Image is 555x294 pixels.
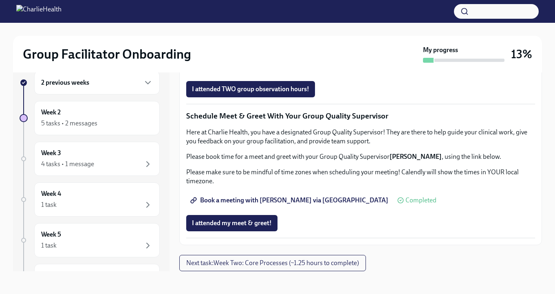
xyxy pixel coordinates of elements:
button: I attended TWO group observation hours! [186,81,315,97]
div: 4 tasks • 1 message [41,160,94,169]
p: Please book time for a meet and greet with your Group Quality Supervisor , using the link below. [186,152,535,161]
p: Schedule Meet & Greet With Your Group Quality Supervisor [186,111,535,121]
a: Book a meeting with [PERSON_NAME] via [GEOGRAPHIC_DATA] [186,192,394,208]
span: Next task : Week Two: Core Processes (~1.25 hours to complete) [186,259,359,267]
strong: My progress [423,46,458,55]
h6: Week 3 [41,149,61,158]
a: Week 25 tasks • 2 messages [20,101,160,135]
h3: 13% [511,47,532,61]
span: Book a meeting with [PERSON_NAME] via [GEOGRAPHIC_DATA] [192,196,388,204]
span: I attended TWO group observation hours! [192,85,309,93]
p: Please make sure to be mindful of time zones when scheduling your meeting! Calendly will show the... [186,168,535,186]
div: 1 task [41,200,57,209]
h2: Group Facilitator Onboarding [23,46,191,62]
a: Week 34 tasks • 1 message [20,142,160,176]
a: Week 41 task [20,182,160,217]
button: Next task:Week Two: Core Processes (~1.25 hours to complete) [179,255,366,271]
div: 5 tasks • 2 messages [41,119,97,128]
h6: Week 6 [41,271,61,280]
h6: 2 previous weeks [41,78,89,87]
span: Completed [405,197,436,204]
h6: Week 4 [41,189,61,198]
h6: Week 2 [41,108,61,117]
div: 2 previous weeks [34,71,160,94]
button: I attended my meet & greet! [186,215,277,231]
h6: Week 5 [41,230,61,239]
img: CharlieHealth [16,5,62,18]
a: Week 51 task [20,223,160,257]
p: Here at Charlie Health, you have a designated Group Quality Supervisor! They are there to help gu... [186,128,535,146]
div: 1 task [41,241,57,250]
strong: [PERSON_NAME] [390,153,442,160]
span: I attended my meet & greet! [192,219,272,227]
